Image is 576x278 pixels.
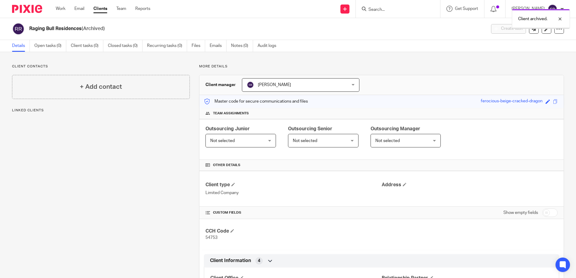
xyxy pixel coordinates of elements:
img: svg%3E [548,4,557,14]
a: Reports [135,6,150,12]
span: Outsourcing Senior [288,126,332,131]
label: Show empty fields [503,210,538,216]
button: Create task [491,24,526,34]
span: Outsourcing Junior [205,126,250,131]
div: ferocious-beige-cracked-dragon [481,98,543,105]
img: Pixie [12,5,42,13]
h4: + Add contact [80,82,122,91]
a: Work [56,6,65,12]
span: Not selected [293,139,317,143]
a: Team [116,6,126,12]
a: Clients [93,6,107,12]
span: Client Information [210,258,251,264]
a: Details [12,40,30,52]
p: Linked clients [12,108,190,113]
span: Not selected [210,139,235,143]
a: Closed tasks (0) [108,40,142,52]
p: Master code for secure communications and files [204,98,308,104]
h4: CUSTOM FIELDS [205,210,381,215]
span: 54753 [205,236,218,240]
a: Emails [210,40,227,52]
h4: CCH Code [205,228,381,234]
h4: Client type [205,182,381,188]
a: Audit logs [258,40,281,52]
span: Not selected [375,139,400,143]
span: [PERSON_NAME] [258,83,291,87]
a: Recurring tasks (0) [147,40,187,52]
h4: Address [382,182,558,188]
a: Client tasks (0) [71,40,103,52]
img: svg%3E [247,81,254,88]
span: Team assignments [213,111,249,116]
a: Open tasks (0) [34,40,66,52]
img: svg%3E [12,23,25,35]
p: More details [199,64,564,69]
h2: Raging Bull Residences [29,26,391,32]
a: Files [192,40,205,52]
span: 4 [258,258,260,264]
p: Client archived. [518,16,547,22]
p: Client contacts [12,64,190,69]
a: Email [74,6,84,12]
span: Outsourcing Manager [371,126,420,131]
h3: Client manager [205,82,236,88]
a: Notes (0) [231,40,253,52]
span: Other details [213,163,240,168]
p: Limited Company [205,190,381,196]
span: (Archived) [82,26,105,31]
